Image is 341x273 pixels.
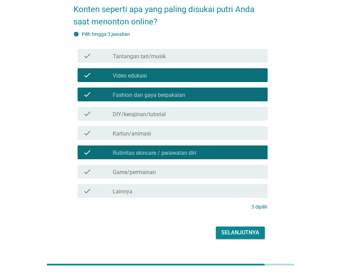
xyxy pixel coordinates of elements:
[113,72,147,79] label: Video edukasi
[251,203,268,211] p: 3 dipilih
[221,229,259,237] div: Selanjutnya
[113,111,166,118] label: DIY/kerajinan/tutorial
[83,71,91,79] i: check
[83,129,91,137] i: check
[113,130,151,137] label: Kartun/animasi
[83,187,91,195] i: check
[82,31,130,37] label: Pilih hingga 3 jawaban
[83,52,91,60] i: check
[113,169,156,176] label: Game/permainan
[83,90,91,99] i: check
[83,168,91,176] i: check
[83,110,91,118] i: check
[83,148,91,156] i: check
[216,226,265,239] button: Selanjutnya
[113,188,132,195] label: Lainnya
[113,92,185,99] label: Fashion dan gaya berpakaian
[113,150,196,156] label: Rutinitas skincare / perawatan diri
[73,31,79,37] i: info
[113,53,166,60] label: Tantangan tari/musik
